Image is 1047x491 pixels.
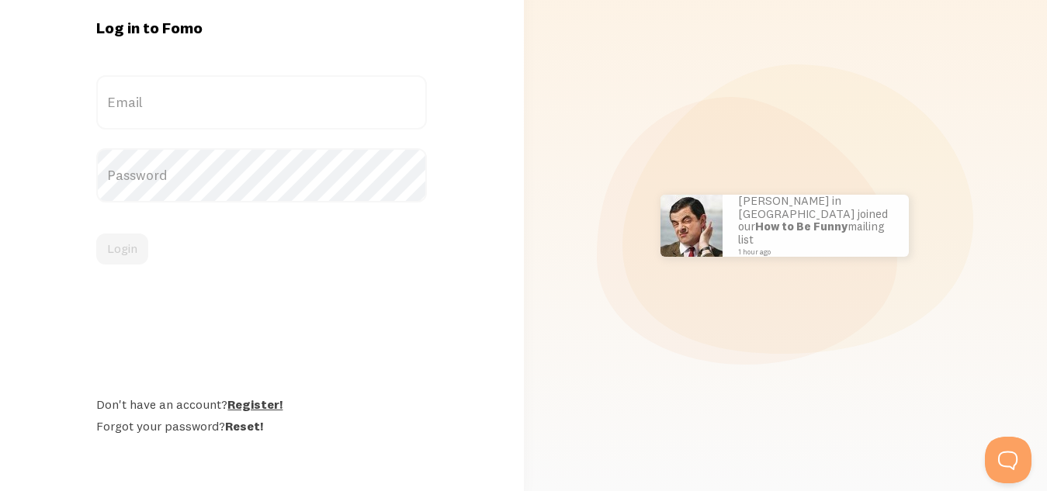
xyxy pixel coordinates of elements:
div: Don't have an account? [96,396,427,412]
h1: Log in to Fomo [96,18,427,38]
a: Reset! [225,418,263,434]
div: Forgot your password? [96,418,427,434]
iframe: Help Scout Beacon - Open [985,437,1031,483]
label: Password [96,148,427,202]
label: Email [96,75,427,130]
a: Register! [227,396,283,412]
